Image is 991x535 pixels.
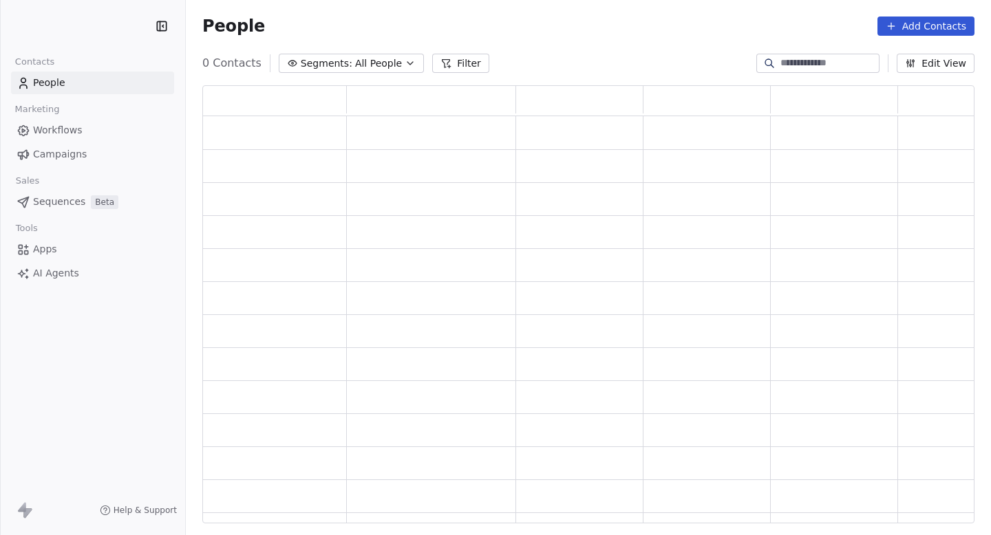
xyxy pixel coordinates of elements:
a: People [11,72,174,94]
span: All People [355,56,402,71]
a: Help & Support [100,505,177,516]
span: Marketing [9,99,65,120]
span: Beta [91,195,118,209]
a: AI Agents [11,262,174,285]
span: Contacts [9,52,61,72]
a: Workflows [11,119,174,142]
a: SequencesBeta [11,190,174,213]
button: Edit View [897,54,974,73]
span: People [202,16,265,36]
span: Tools [10,218,43,239]
span: Help & Support [114,505,177,516]
button: Add Contacts [877,17,974,36]
span: Segments: [301,56,352,71]
span: Campaigns [33,147,87,162]
a: Campaigns [11,143,174,166]
span: Sequences [33,195,85,209]
a: Apps [11,238,174,261]
span: People [33,76,65,90]
button: Filter [432,54,489,73]
span: Sales [10,171,45,191]
span: Apps [33,242,57,256]
span: Workflows [33,123,83,138]
span: 0 Contacts [202,55,262,72]
span: AI Agents [33,266,79,281]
